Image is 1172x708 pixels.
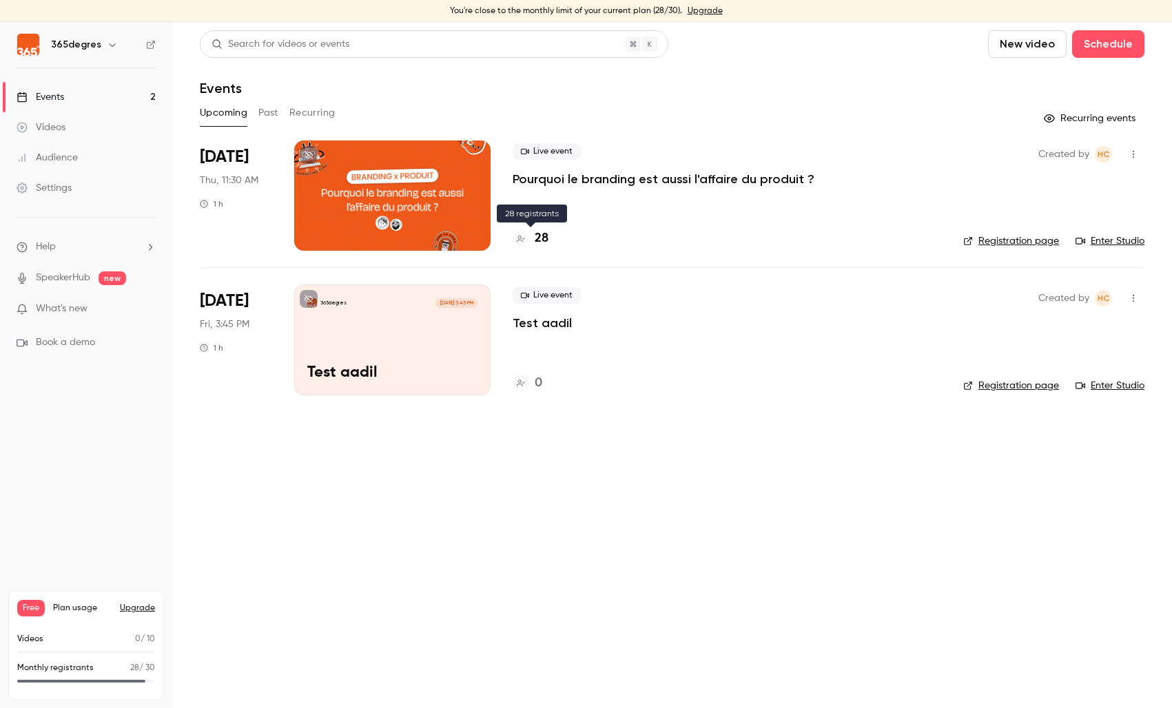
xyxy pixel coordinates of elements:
[139,303,156,315] iframe: Noticeable Trigger
[320,300,347,306] p: 365degres
[435,298,477,308] span: [DATE] 3:45 PM
[99,271,126,285] span: new
[200,140,272,251] div: Oct 2 Thu, 11:30 AM (Europe/Paris)
[36,302,88,316] span: What's new
[36,271,90,285] a: SpeakerHub
[1098,290,1109,306] span: HC
[988,30,1067,58] button: New video
[1072,30,1144,58] button: Schedule
[17,600,45,616] span: Free
[1038,146,1089,163] span: Created by
[17,662,94,674] p: Monthly registrants
[513,229,548,248] a: 28
[258,102,278,124] button: Past
[200,342,223,353] div: 1 h
[17,633,43,645] p: Videos
[17,151,78,165] div: Audience
[513,374,542,393] a: 0
[212,37,349,52] div: Search for videos or events
[1038,290,1089,306] span: Created by
[200,146,249,168] span: [DATE]
[130,664,139,672] span: 28
[17,90,64,104] div: Events
[135,635,141,643] span: 0
[36,240,56,254] span: Help
[120,603,155,614] button: Upgrade
[963,234,1059,248] a: Registration page
[17,240,156,254] li: help-dropdown-opener
[1095,290,1111,306] span: Hélène CHOMIENNE
[200,290,249,312] span: [DATE]
[200,317,249,331] span: Fri, 3:45 PM
[1076,379,1144,393] a: Enter Studio
[53,603,112,614] span: Plan usage
[200,284,272,395] div: Dec 5 Fri, 3:45 PM (Europe/Paris)
[130,662,155,674] p: / 30
[1076,234,1144,248] a: Enter Studio
[963,379,1059,393] a: Registration page
[1098,146,1109,163] span: HC
[200,102,247,124] button: Upcoming
[513,171,814,187] a: Pourquoi le branding est aussi l'affaire du produit ?
[200,174,258,187] span: Thu, 11:30 AM
[535,374,542,393] h4: 0
[51,38,101,52] h6: 365degres
[294,284,491,395] a: Test aadil365degres[DATE] 3:45 PMTest aadil
[513,143,581,160] span: Live event
[135,633,155,645] p: / 10
[17,34,39,56] img: 365degres
[1038,107,1144,129] button: Recurring events
[17,181,72,195] div: Settings
[289,102,336,124] button: Recurring
[36,335,95,350] span: Book a demo
[200,198,223,209] div: 1 h
[513,315,572,331] a: Test aadil
[513,287,581,304] span: Live event
[200,80,242,96] h1: Events
[535,229,548,248] h4: 28
[688,6,723,17] a: Upgrade
[1095,146,1111,163] span: Hélène CHOMIENNE
[307,364,477,382] p: Test aadil
[17,121,65,134] div: Videos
